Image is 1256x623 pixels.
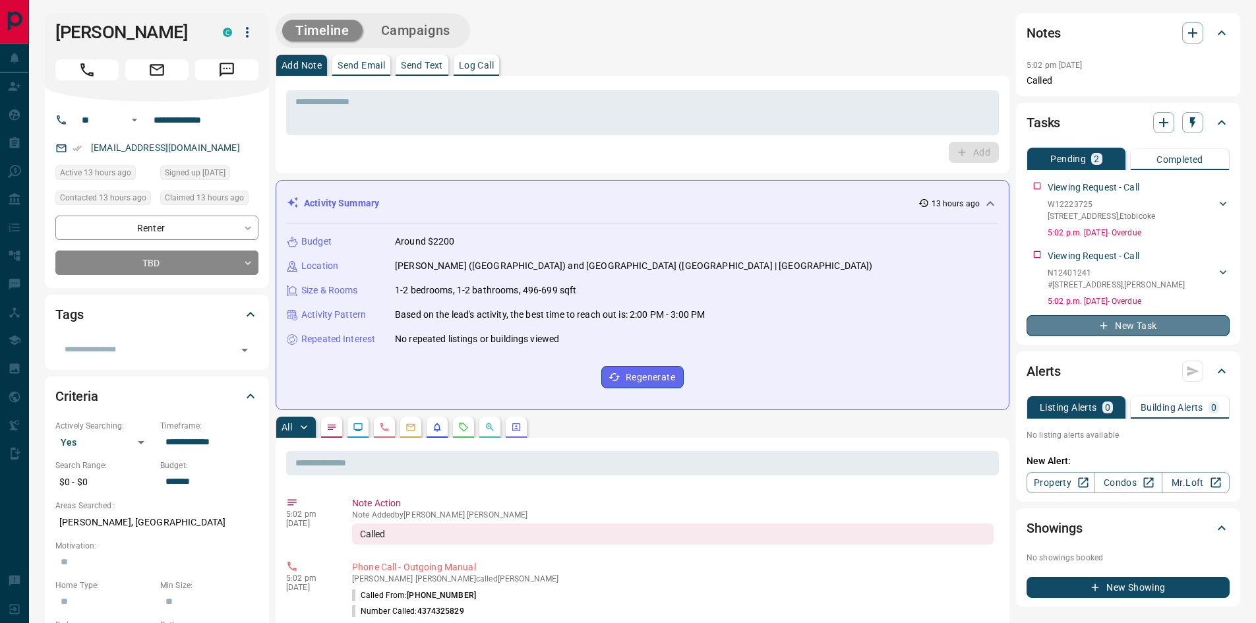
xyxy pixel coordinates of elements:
p: [PERSON_NAME] ([GEOGRAPHIC_DATA]) and [GEOGRAPHIC_DATA] ([GEOGRAPHIC_DATA] | [GEOGRAPHIC_DATA]) [395,259,872,273]
p: 5:02 pm [286,510,332,519]
div: Criteria [55,380,258,412]
div: N12401241#[STREET_ADDRESS],[PERSON_NAME] [1048,264,1230,293]
p: N12401241 [1048,267,1185,279]
div: Tags [55,299,258,330]
p: Location [301,259,338,273]
p: 5:02 p.m. [DATE] - Overdue [1048,227,1230,239]
p: Note Added by [PERSON_NAME] [PERSON_NAME] [352,510,994,519]
p: Areas Searched: [55,500,258,512]
span: 4374325829 [417,607,464,616]
div: Sat Sep 13 2025 [160,191,258,209]
svg: Requests [458,422,469,432]
p: Around $2200 [395,235,455,249]
p: [STREET_ADDRESS] , Etobicoke [1048,210,1155,222]
button: Regenerate [601,366,684,388]
span: Contacted 13 hours ago [60,191,146,204]
a: Property [1027,472,1094,493]
p: #[STREET_ADDRESS] , [PERSON_NAME] [1048,279,1185,291]
a: Mr.Loft [1162,472,1230,493]
button: Timeline [282,20,363,42]
a: Condos [1094,472,1162,493]
div: Showings [1027,512,1230,544]
div: W12223725[STREET_ADDRESS],Etobicoke [1048,196,1230,225]
p: Phone Call - Outgoing Manual [352,560,994,574]
p: 1-2 bedrooms, 1-2 bathrooms, 496-699 sqft [395,283,576,297]
p: Home Type: [55,579,154,591]
p: Add Note [282,61,322,70]
span: Active 13 hours ago [60,166,131,179]
div: Alerts [1027,355,1230,387]
svg: Email Verified [73,144,82,153]
svg: Emails [405,422,416,432]
svg: Notes [326,422,337,432]
div: Notes [1027,17,1230,49]
p: Budget: [160,460,258,471]
svg: Agent Actions [511,422,522,432]
div: condos.ca [223,28,232,37]
svg: Opportunities [485,422,495,432]
p: No showings booked [1027,552,1230,564]
div: Sat Sep 13 2025 [55,191,154,209]
p: Activity Pattern [301,308,366,322]
h2: Alerts [1027,361,1061,382]
p: 13 hours ago [932,198,980,210]
button: New Showing [1027,577,1230,598]
p: Called From: [352,589,476,601]
span: Claimed 13 hours ago [165,191,244,204]
span: Signed up [DATE] [165,166,225,179]
p: Building Alerts [1141,403,1203,412]
button: Open [235,341,254,359]
p: Send Text [401,61,443,70]
p: Called [1027,74,1230,88]
p: $0 - $0 [55,471,154,493]
h2: Notes [1027,22,1061,44]
p: No listing alerts available [1027,429,1230,441]
button: New Task [1027,315,1230,336]
p: Search Range: [55,460,154,471]
p: All [282,423,292,432]
h1: [PERSON_NAME] [55,22,203,43]
p: Timeframe: [160,420,258,432]
p: [DATE] [286,519,332,528]
p: No repeated listings or buildings viewed [395,332,559,346]
p: [DATE] [286,583,332,592]
p: Budget [301,235,332,249]
button: Open [127,112,142,128]
div: Sat Sep 13 2025 [55,165,154,184]
div: Activity Summary13 hours ago [287,191,998,216]
p: Send Email [338,61,385,70]
div: Called [352,523,994,545]
svg: Calls [379,422,390,432]
p: Min Size: [160,579,258,591]
p: Pending [1050,154,1086,163]
div: Tasks [1027,107,1230,138]
h2: Criteria [55,386,98,407]
p: 2 [1094,154,1099,163]
p: Viewing Request - Call [1048,181,1139,194]
p: Based on the lead's activity, the best time to reach out is: 2:00 PM - 3:00 PM [395,308,705,322]
p: 5:02 p.m. [DATE] - Overdue [1048,295,1230,307]
p: W12223725 [1048,198,1155,210]
p: Motivation: [55,540,258,552]
div: Renter [55,216,258,240]
span: [PHONE_NUMBER] [407,591,476,600]
p: 5:02 pm [DATE] [1027,61,1083,70]
div: Yes [55,432,154,453]
h2: Tags [55,304,83,325]
p: 0 [1211,403,1216,412]
svg: Listing Alerts [432,422,442,432]
span: Call [55,59,119,80]
p: Activity Summary [304,196,379,210]
div: Wed Sep 10 2025 [160,165,258,184]
p: 0 [1105,403,1110,412]
p: Note Action [352,496,994,510]
span: Message [195,59,258,80]
p: Listing Alerts [1040,403,1097,412]
p: Log Call [459,61,494,70]
span: Email [125,59,189,80]
p: Number Called: [352,605,464,617]
p: Actively Searching: [55,420,154,432]
p: Repeated Interest [301,332,375,346]
p: Viewing Request - Call [1048,249,1139,263]
p: Completed [1156,155,1203,164]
